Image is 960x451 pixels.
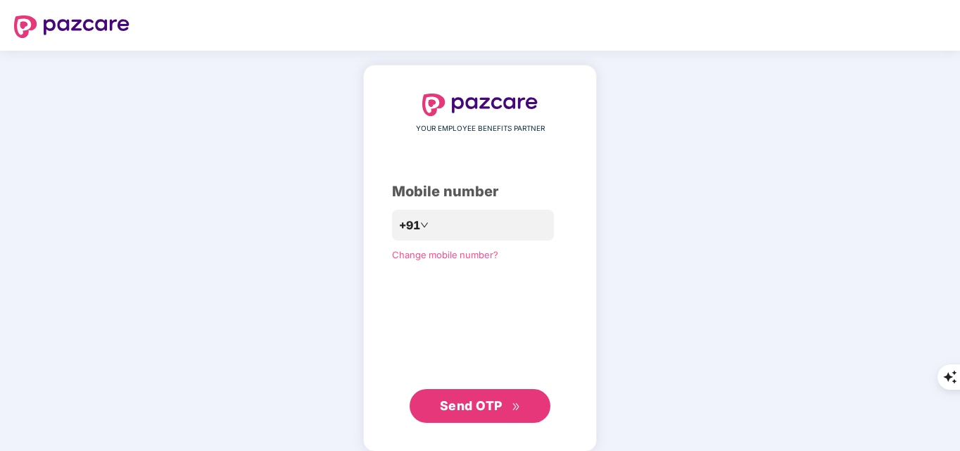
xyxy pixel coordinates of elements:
span: down [420,221,429,229]
span: YOUR EMPLOYEE BENEFITS PARTNER [416,123,545,134]
span: double-right [512,402,521,412]
img: logo [422,94,538,116]
span: Send OTP [440,398,503,413]
span: +91 [399,217,420,234]
button: Send OTPdouble-right [410,389,550,423]
img: logo [14,15,130,38]
div: Mobile number [392,181,568,203]
a: Change mobile number? [392,249,498,260]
